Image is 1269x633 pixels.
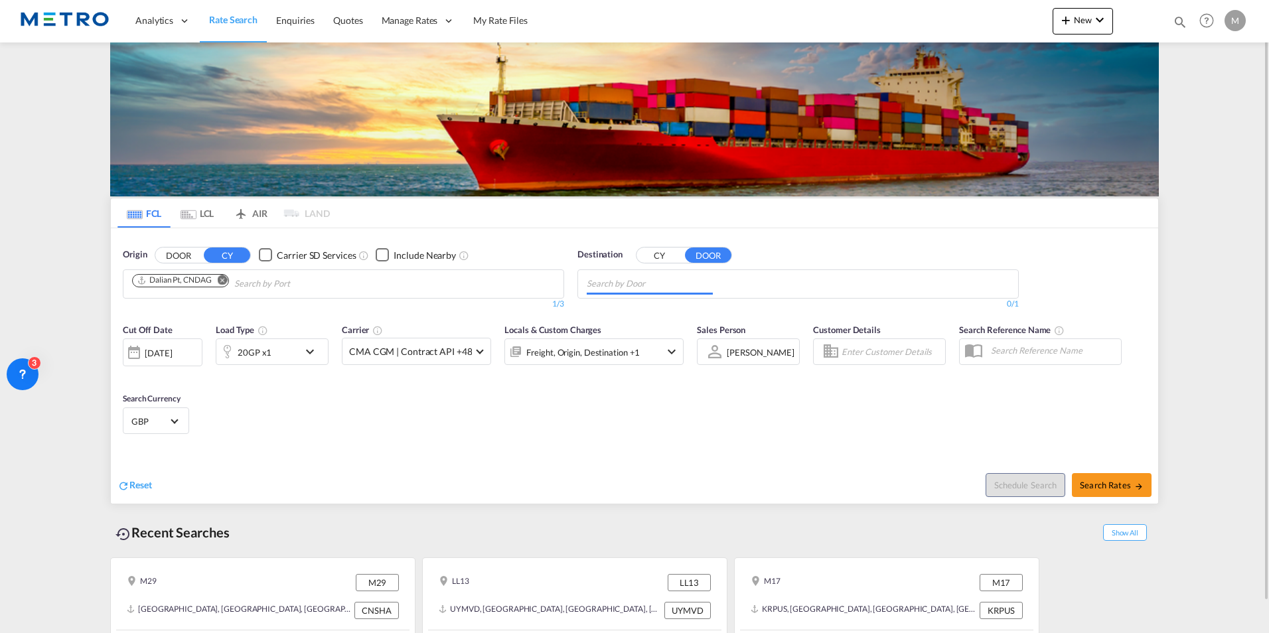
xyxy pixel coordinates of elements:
[664,344,680,360] md-icon: icon-chevron-down
[111,228,1158,504] div: OriginDOOR CY Checkbox No InkUnchecked: Search for CY (Container Yard) services for all selected ...
[842,342,941,362] input: Enter Customer Details
[356,574,399,591] div: M29
[259,248,356,262] md-checkbox: Checkbox No Ink
[302,344,325,360] md-icon: icon-chevron-down
[333,15,362,26] span: Quotes
[984,340,1121,360] input: Search Reference Name
[1225,10,1246,31] div: M
[216,338,329,365] div: 20GP x1icon-chevron-down
[1195,9,1225,33] div: Help
[959,324,1065,335] span: Search Reference Name
[1173,15,1187,29] md-icon: icon-magnify
[980,602,1023,619] div: KRPUS
[394,249,456,262] div: Include Nearby
[1058,12,1074,28] md-icon: icon-plus 400-fg
[129,479,152,490] span: Reset
[123,365,133,383] md-datepicker: Select
[1173,15,1187,35] div: icon-magnify
[1080,480,1144,490] span: Search Rates
[526,343,640,362] div: Freight Origin Destination Factory Stuffing
[504,324,601,335] span: Locals & Custom Charges
[130,270,366,295] md-chips-wrap: Chips container. Use arrow keys to select chips.
[685,247,731,263] button: DOOR
[208,275,228,288] button: Remove
[209,14,258,25] span: Rate Search
[725,342,796,362] md-select: Sales Person: Marcel Thomas
[439,602,661,619] div: UYMVD, Montevideo, Uruguay, South America, Americas
[123,393,181,403] span: Search Currency
[664,602,711,619] div: UYMVD
[986,473,1065,497] button: Note: By default Schedule search will only considerorigin ports, destination ports and cut off da...
[171,198,224,228] md-tab-item: LCL
[117,198,171,228] md-tab-item: FCL
[1053,8,1113,35] button: icon-plus 400-fgNewicon-chevron-down
[587,273,713,295] input: Chips input.
[727,347,794,358] div: [PERSON_NAME]
[137,275,211,286] div: Dalian Pt, CNDAG
[459,250,469,261] md-icon: Unchecked: Ignores neighbouring ports when fetching rates.Checked : Includes neighbouring ports w...
[123,248,147,261] span: Origin
[110,518,235,547] div: Recent Searches
[234,273,360,295] input: Chips input.
[115,526,131,542] md-icon: icon-backup-restore
[697,324,745,335] span: Sales Person
[123,338,202,366] div: [DATE]
[238,343,271,362] div: 20GP x1
[127,574,157,591] div: M29
[1072,473,1152,497] button: Search Ratesicon-arrow-right
[473,15,528,26] span: My Rate Files
[751,602,976,619] div: KRPUS, Busan, Korea, Republic of, Greater China & Far East Asia, Asia Pacific
[1195,9,1218,32] span: Help
[354,602,399,619] div: CNSHA
[258,325,268,336] md-icon: icon-information-outline
[751,574,781,591] div: M17
[135,14,173,27] span: Analytics
[577,299,1019,310] div: 0/1
[1092,12,1108,28] md-icon: icon-chevron-down
[376,248,456,262] md-checkbox: Checkbox No Ink
[504,338,684,365] div: Freight Origin Destination Factory Stuffingicon-chevron-down
[123,299,564,310] div: 1/3
[20,6,110,36] img: 25181f208a6c11efa6aa1bf80d4cef53.png
[439,574,469,591] div: LL13
[1054,325,1065,336] md-icon: Your search will be saved by the below given name
[277,249,356,262] div: Carrier SD Services
[204,247,250,263] button: CY
[1134,482,1144,491] md-icon: icon-arrow-right
[577,248,623,261] span: Destination
[233,206,249,216] md-icon: icon-airplane
[130,411,182,431] md-select: Select Currency: £ GBPUnited Kingdom Pound
[585,270,718,295] md-chips-wrap: Chips container with autocompletion. Enter the text area, type text to search, and then use the u...
[123,324,173,335] span: Cut Off Date
[110,42,1159,196] img: LCL+%26+FCL+BACKGROUND.png
[358,250,369,261] md-icon: Unchecked: Search for CY (Container Yard) services for all selected carriers.Checked : Search for...
[349,345,472,358] span: CMA CGM | Contract API +48
[276,15,315,26] span: Enquiries
[131,415,169,427] span: GBP
[1058,15,1108,25] span: New
[155,247,202,263] button: DOOR
[980,574,1023,591] div: M17
[224,198,277,228] md-tab-item: AIR
[127,602,351,619] div: CNSHA, Shanghai, China, Greater China & Far East Asia, Asia Pacific
[117,478,152,493] div: icon-refreshReset
[382,14,438,27] span: Manage Rates
[668,574,711,591] div: LL13
[342,324,383,335] span: Carrier
[1103,524,1147,541] span: Show All
[137,275,214,286] div: Press delete to remove this chip.
[216,324,268,335] span: Load Type
[372,325,383,336] md-icon: The selected Trucker/Carrierwill be displayed in the rate results If the rates are from another f...
[117,480,129,492] md-icon: icon-refresh
[145,347,172,359] div: [DATE]
[813,324,880,335] span: Customer Details
[636,247,683,263] button: CY
[117,198,330,228] md-pagination-wrapper: Use the left and right arrow keys to navigate between tabs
